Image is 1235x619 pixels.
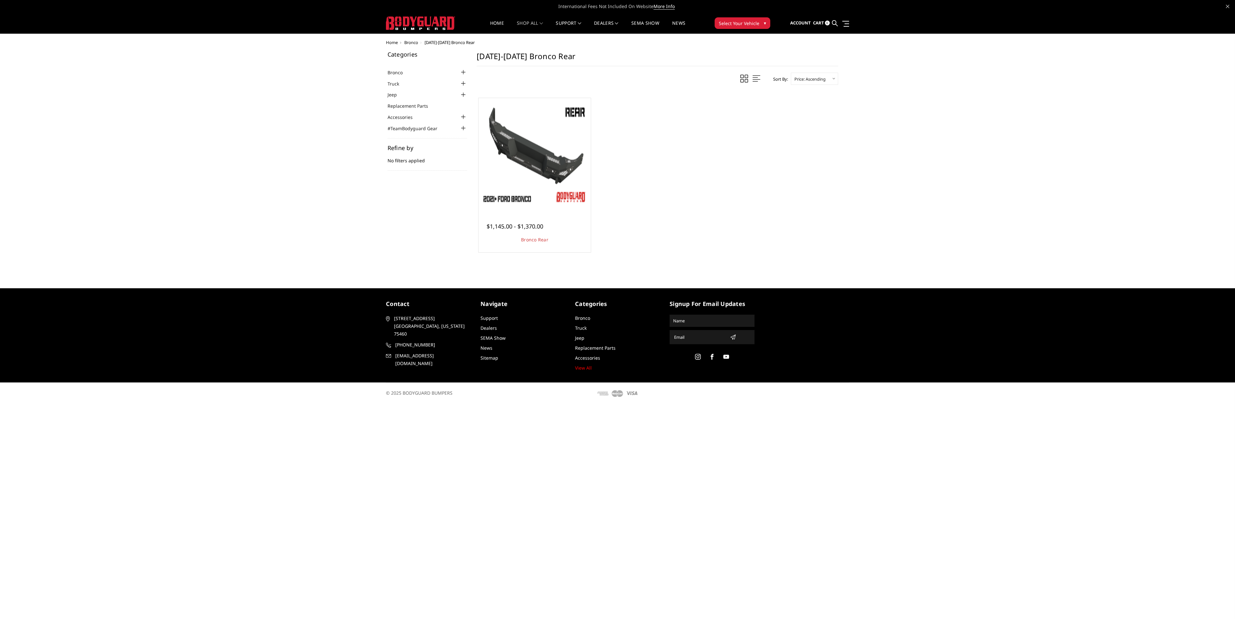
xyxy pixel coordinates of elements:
[764,20,766,26] span: ▾
[517,21,543,33] a: shop all
[770,74,788,84] label: Sort By:
[521,237,548,243] a: Bronco Rear
[477,51,838,66] h1: [DATE]-[DATE] Bronco Rear
[825,21,830,25] span: 0
[670,300,755,308] h5: signup for email updates
[480,300,565,308] h5: Navigate
[594,21,618,33] a: Dealers
[480,325,497,331] a: Dealers
[388,51,467,57] h5: Categories
[386,40,398,45] a: Home
[575,315,590,321] a: Bronco
[425,40,475,45] span: [DATE]-[DATE] Bronco Rear
[388,125,445,132] a: #TeamBodyguard Gear
[480,315,498,321] a: Support
[395,341,470,349] span: [PHONE_NUMBER]
[575,345,616,351] a: Replacement Parts
[386,390,453,396] span: © 2025 BODYGUARD BUMPERS
[480,355,498,361] a: Sitemap
[388,145,467,171] div: No filters applied
[388,69,411,76] a: Bronco
[386,16,455,30] img: BODYGUARD BUMPERS
[790,20,811,26] span: Account
[386,341,471,349] a: [PHONE_NUMBER]
[388,91,405,98] a: Jeep
[631,21,659,33] a: SEMA Show
[388,145,467,151] h5: Refine by
[790,14,811,32] a: Account
[388,80,407,87] a: Truck
[388,114,421,121] a: Accessories
[386,352,471,367] a: [EMAIL_ADDRESS][DOMAIN_NAME]
[404,40,418,45] a: Bronco
[672,332,727,342] input: Email
[395,352,470,367] span: [EMAIL_ADDRESS][DOMAIN_NAME]
[480,100,590,209] a: Bronco Rear Shown with optional bolt-on end caps
[480,335,506,341] a: SEMA Show
[490,21,504,33] a: Home
[813,14,830,32] a: Cart 0
[654,3,675,10] a: More Info
[575,365,592,371] a: View All
[715,17,770,29] button: Select Your Vehicle
[575,300,660,308] h5: Categories
[487,222,543,230] span: $1,145.00 - $1,370.00
[575,355,600,361] a: Accessories
[672,21,685,33] a: News
[388,103,436,109] a: Replacement Parts
[394,315,469,338] span: [STREET_ADDRESS] [GEOGRAPHIC_DATA], [US_STATE] 75460
[575,335,584,341] a: Jeep
[813,20,824,26] span: Cart
[719,20,759,27] span: Select Your Vehicle
[575,325,587,331] a: Truck
[556,21,581,33] a: Support
[480,345,492,351] a: News
[671,316,754,326] input: Name
[386,300,471,308] h5: contact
